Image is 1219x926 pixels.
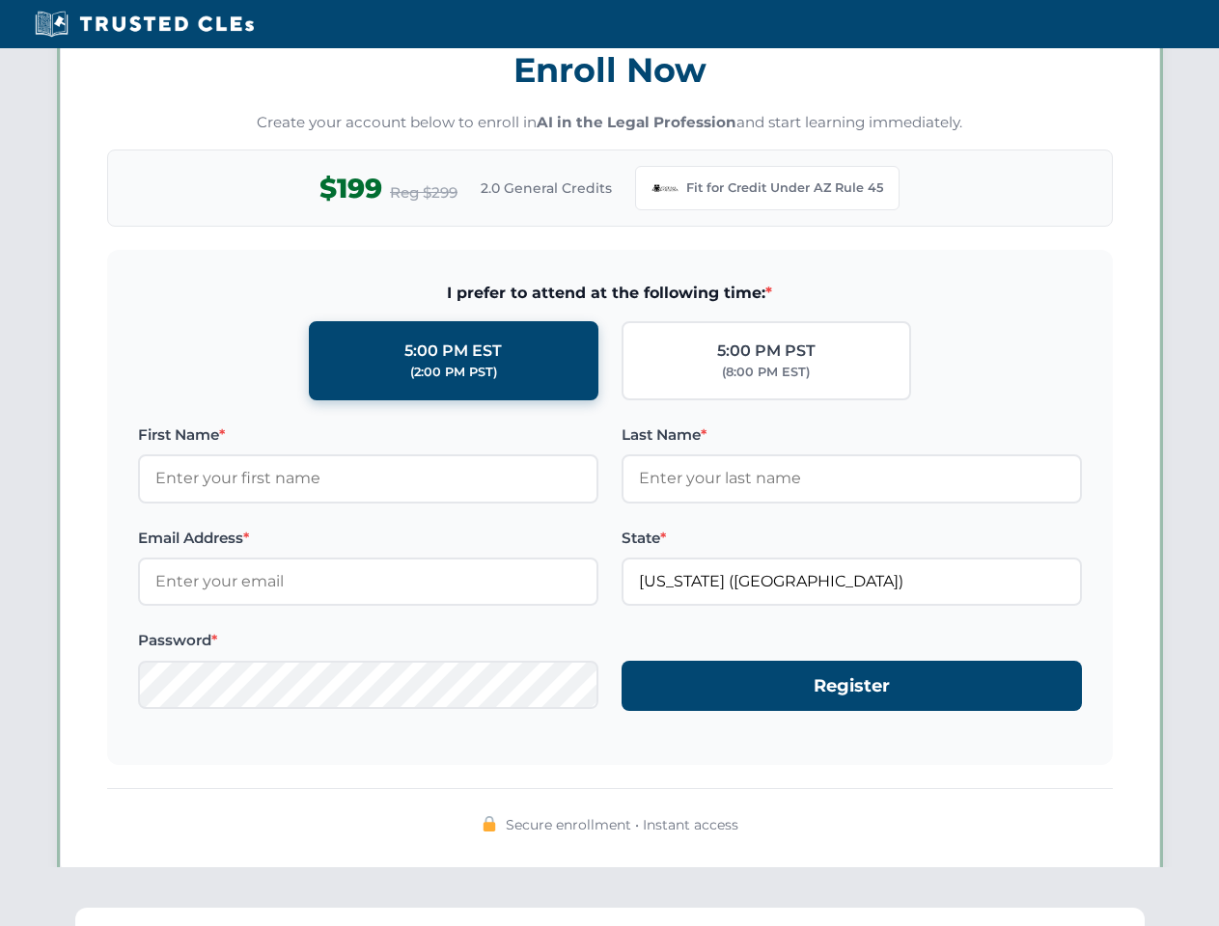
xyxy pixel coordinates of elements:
[622,527,1082,550] label: State
[138,423,598,447] label: First Name
[651,175,679,202] img: Arizona Bar
[138,454,598,503] input: Enter your first name
[107,112,1113,134] p: Create your account below to enroll in and start learning immediately.
[622,558,1082,606] input: Arizona (AZ)
[138,281,1082,306] span: I prefer to attend at the following time:
[107,40,1113,100] h3: Enroll Now
[138,629,598,652] label: Password
[138,527,598,550] label: Email Address
[537,113,736,131] strong: AI in the Legal Profession
[319,167,382,210] span: $199
[404,339,502,364] div: 5:00 PM EST
[138,558,598,606] input: Enter your email
[622,454,1082,503] input: Enter your last name
[622,423,1082,447] label: Last Name
[506,814,738,835] span: Secure enrollment • Instant access
[717,339,816,364] div: 5:00 PM PST
[686,178,883,198] span: Fit for Credit Under AZ Rule 45
[390,181,457,204] span: Reg $299
[481,177,612,199] span: 2.0 General Credits
[482,816,497,831] img: 🔒
[722,363,810,382] div: (8:00 PM EST)
[410,363,497,382] div: (2:00 PM PST)
[622,661,1082,712] button: Register
[29,10,260,39] img: Trusted CLEs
